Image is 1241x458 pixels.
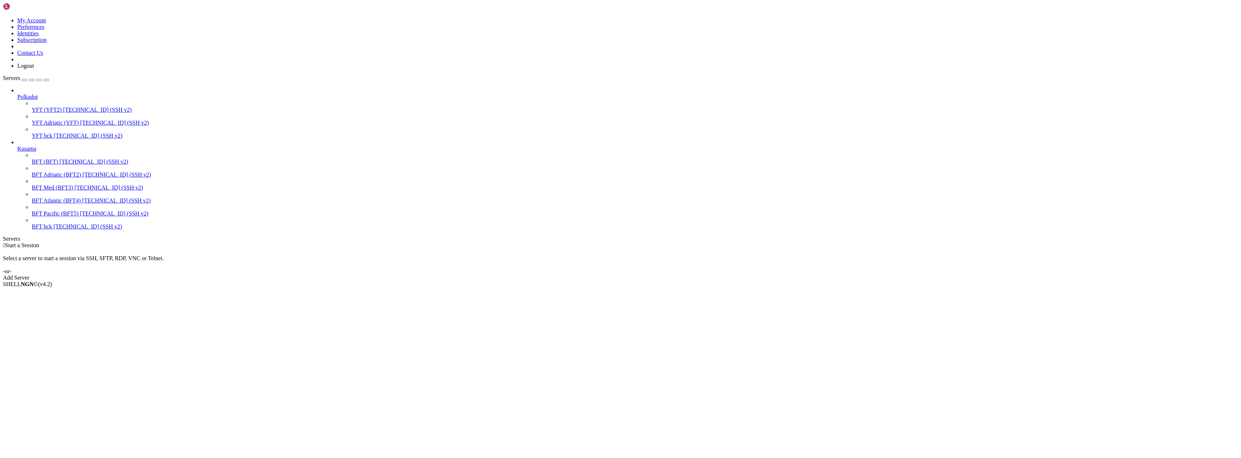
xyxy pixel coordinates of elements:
span: [TECHNICAL_ID] (SSH v2) [80,120,149,126]
a: BFT bck [TECHNICAL_ID] (SSH v2) [32,223,1238,230]
a: YFT (YFT2) [TECHNICAL_ID] (SSH v2) [32,107,1238,113]
span: Polkadot [17,94,38,100]
span: BFT Atlantic (BFT4) [32,197,81,204]
span: [TECHNICAL_ID] (SSH v2) [54,133,122,139]
span: YFT Adriatic (YFT) [32,120,79,126]
span: [TECHNICAL_ID] (SSH v2) [60,159,128,165]
a: My Account [17,17,46,23]
li: BFT Atlantic (BFT4) [TECHNICAL_ID] (SSH v2) [32,191,1238,204]
a: Preferences [17,24,44,30]
a: BFT Adriatic (BFT2) [TECHNICAL_ID] (SSH v2) [32,172,1238,178]
a: YFT bck [TECHNICAL_ID] (SSH v2) [32,133,1238,139]
span: BFT Pacific (BFT5) [32,210,78,217]
a: Subscription [17,37,47,43]
span: Start a Session [5,242,39,248]
b: NGN [21,281,34,287]
a: Servers [3,75,49,81]
span: 4.2.0 [38,281,52,287]
a: Contact Us [17,50,43,56]
span: YFT (YFT2) [32,107,62,113]
span: [TECHNICAL_ID] (SSH v2) [74,184,143,191]
span: BFT Adriatic (BFT2) [32,172,81,178]
li: BFT Adriatic (BFT2) [TECHNICAL_ID] (SSH v2) [32,165,1238,178]
li: BFT Med (BFT3) [TECHNICAL_ID] (SSH v2) [32,178,1238,191]
div: Select a server to start a session via SSH, SFTP, RDP, VNC or Telnet. -or- [3,249,1238,275]
a: Polkadot [17,94,1238,100]
li: Polkadot [17,87,1238,139]
span: [TECHNICAL_ID] (SSH v2) [53,223,122,230]
img: Shellngn [3,3,44,10]
span: YFT bck [32,133,52,139]
li: YFT bck [TECHNICAL_ID] (SSH v2) [32,126,1238,139]
li: BFT Pacific (BFT5) [TECHNICAL_ID] (SSH v2) [32,204,1238,217]
span: [TECHNICAL_ID] (SSH v2) [83,172,151,178]
a: BFT Pacific (BFT5) [TECHNICAL_ID] (SSH v2) [32,210,1238,217]
a: Identities [17,30,39,36]
a: BFT Atlantic (BFT4) [TECHNICAL_ID] (SSH v2) [32,197,1238,204]
a: BFT Med (BFT3) [TECHNICAL_ID] (SSH v2) [32,184,1238,191]
li: Kusama [17,139,1238,230]
span: BFT Med (BFT3) [32,184,73,191]
li: BFT (BFT) [TECHNICAL_ID] (SSH v2) [32,152,1238,165]
span: BFT (BFT) [32,159,58,165]
a: BFT (BFT) [TECHNICAL_ID] (SSH v2) [32,159,1238,165]
span: BFT bck [32,223,52,230]
a: Logout [17,63,34,69]
li: BFT bck [TECHNICAL_ID] (SSH v2) [32,217,1238,230]
span: [TECHNICAL_ID] (SSH v2) [63,107,132,113]
span: [TECHNICAL_ID] (SSH v2) [80,210,148,217]
a: Kusama [17,146,1238,152]
span:  [3,242,5,248]
span: SHELL © [3,281,52,287]
span: [TECHNICAL_ID] (SSH v2) [82,197,151,204]
div: Add Server [3,275,1238,281]
span: Servers [3,75,20,81]
a: YFT Adriatic (YFT) [TECHNICAL_ID] (SSH v2) [32,120,1238,126]
span: Kusama [17,146,36,152]
div: Servers [3,236,1238,242]
li: YFT (YFT2) [TECHNICAL_ID] (SSH v2) [32,100,1238,113]
li: YFT Adriatic (YFT) [TECHNICAL_ID] (SSH v2) [32,113,1238,126]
